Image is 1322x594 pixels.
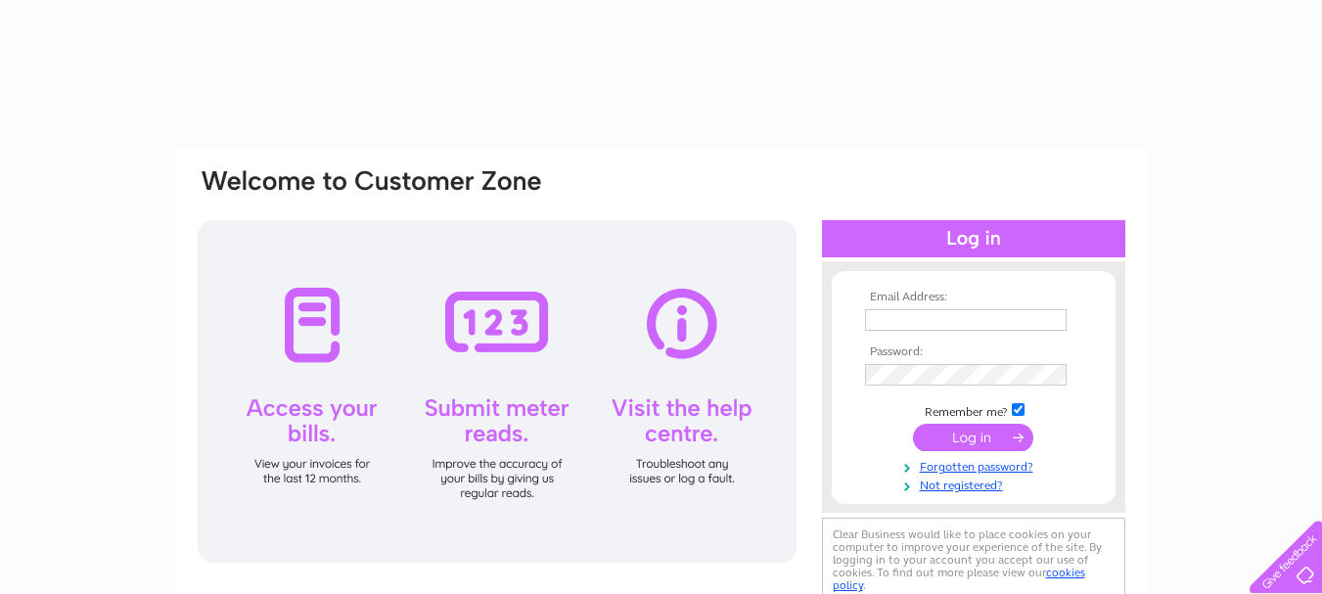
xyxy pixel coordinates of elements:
[913,424,1033,451] input: Submit
[860,345,1087,359] th: Password:
[860,291,1087,304] th: Email Address:
[865,456,1087,475] a: Forgotten password?
[865,475,1087,493] a: Not registered?
[860,400,1087,420] td: Remember me?
[833,566,1085,592] a: cookies policy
